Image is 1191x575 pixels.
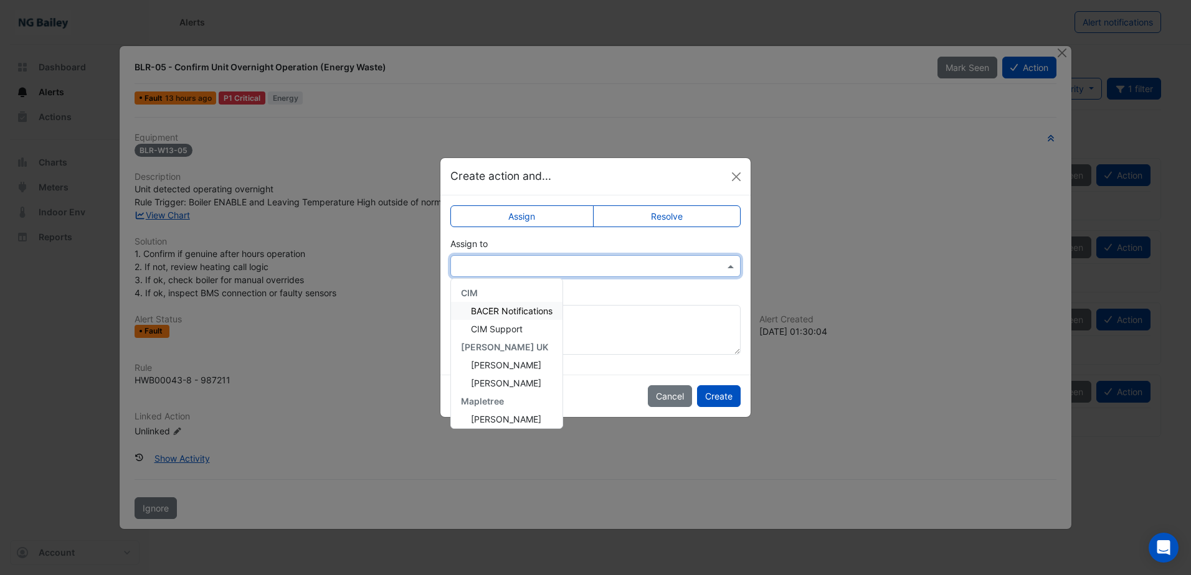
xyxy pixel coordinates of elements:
span: CIM [461,287,478,298]
div: Options List [451,279,562,428]
span: BACER Notifications [471,306,553,316]
div: Open Intercom Messenger [1149,533,1179,563]
span: [PERSON_NAME] [471,414,541,424]
span: [PERSON_NAME] [471,360,541,370]
span: CIM Support [471,324,523,334]
span: Mapletree [461,396,504,406]
button: Cancel [648,385,692,407]
span: [PERSON_NAME] [471,378,541,388]
span: [PERSON_NAME] UK [461,342,548,352]
label: Resolve [593,205,741,227]
button: Close [727,167,746,186]
button: Create [697,385,741,407]
label: Assign [450,205,594,227]
h5: Create action and... [450,168,551,184]
label: Assign to [450,237,488,250]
